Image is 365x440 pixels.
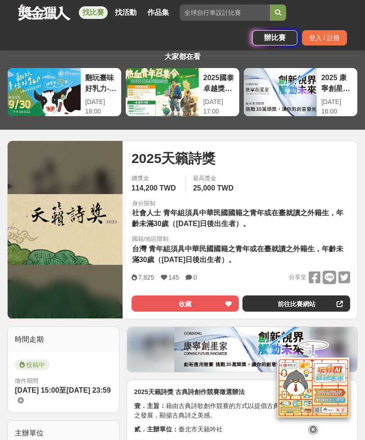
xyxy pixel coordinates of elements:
[134,388,245,395] strong: 2025天籟詩獎 古典詩創作競賽徵選辦法
[203,73,235,93] div: 2025國泰卓越獎助計畫
[302,30,347,45] div: 登入 / 註冊
[132,209,161,217] span: 社會人士
[180,5,270,21] input: 全球自行車設計比賽
[144,6,173,19] a: 作品集
[66,386,110,394] span: [DATE] 23:59
[321,73,353,93] div: 2025 康寧創星家 - 創新應用競賽
[193,184,233,192] span: 25,000 TWD
[15,359,50,370] span: 投稿中
[8,194,123,265] img: Cover Image
[174,327,310,372] img: c50a62b6-2858-4067-87c4-47b9904c1966.png
[132,184,176,192] span: 114,200 TWD
[134,401,350,420] p: 藉由古典詩歌創作競賽的方式以提倡古典詩，以促進中華傳統文化之發展，顯揚古典詩之美感。
[243,68,358,117] a: 2025 康寧創星家 - 創新應用競賽[DATE] 16:00
[132,235,350,244] div: 國籍/地區限制
[138,274,154,281] span: 7,825
[132,245,343,263] span: 青年組須具中華民國國籍之青年或在臺就讀之外籍生，年齡未滿30歲（[DATE]日後出生者）。
[15,386,59,394] span: [DATE] 15:00
[277,358,349,417] img: d2146d9a-e6f6-4337-9592-8cefde37ba6b.png
[134,402,166,409] strong: 壹．主旨：
[132,148,216,168] span: 2025天籟詩獎
[321,97,353,116] div: [DATE] 16:00
[85,97,117,116] div: [DATE] 18:00
[79,6,108,19] a: 找比賽
[85,73,117,93] div: 翻玩臺味好乳力-全國短影音創意大募集
[162,53,203,60] span: 大家都在看
[125,68,240,117] a: 2025國泰卓越獎助計畫[DATE] 17:00
[59,386,66,394] span: 至
[132,209,343,227] span: 青年組須具中華民國國籍之青年或在臺就讀之外籍生，年齡未滿30歲（[DATE]日後出生者）。
[15,377,38,384] span: 徵件期間
[7,68,122,117] a: 翻玩臺味好乳力-全國短影音創意大募集[DATE] 18:00
[132,295,239,312] button: 收藏
[289,271,306,284] span: 分享至
[193,174,236,183] span: 最高獎金
[132,245,146,253] span: 台灣
[134,425,350,434] p: 臺北市天籟吟社
[203,97,235,116] div: [DATE] 17:00
[242,295,350,312] a: 前往比賽網站
[132,174,178,183] span: 總獎金
[8,327,119,352] div: 時間走期
[132,199,350,208] div: 身分限制
[193,274,197,281] span: 0
[134,426,178,433] strong: 貳．主辦單位：
[169,274,179,281] span: 145
[111,6,140,19] a: 找活動
[252,30,297,45] a: 辦比賽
